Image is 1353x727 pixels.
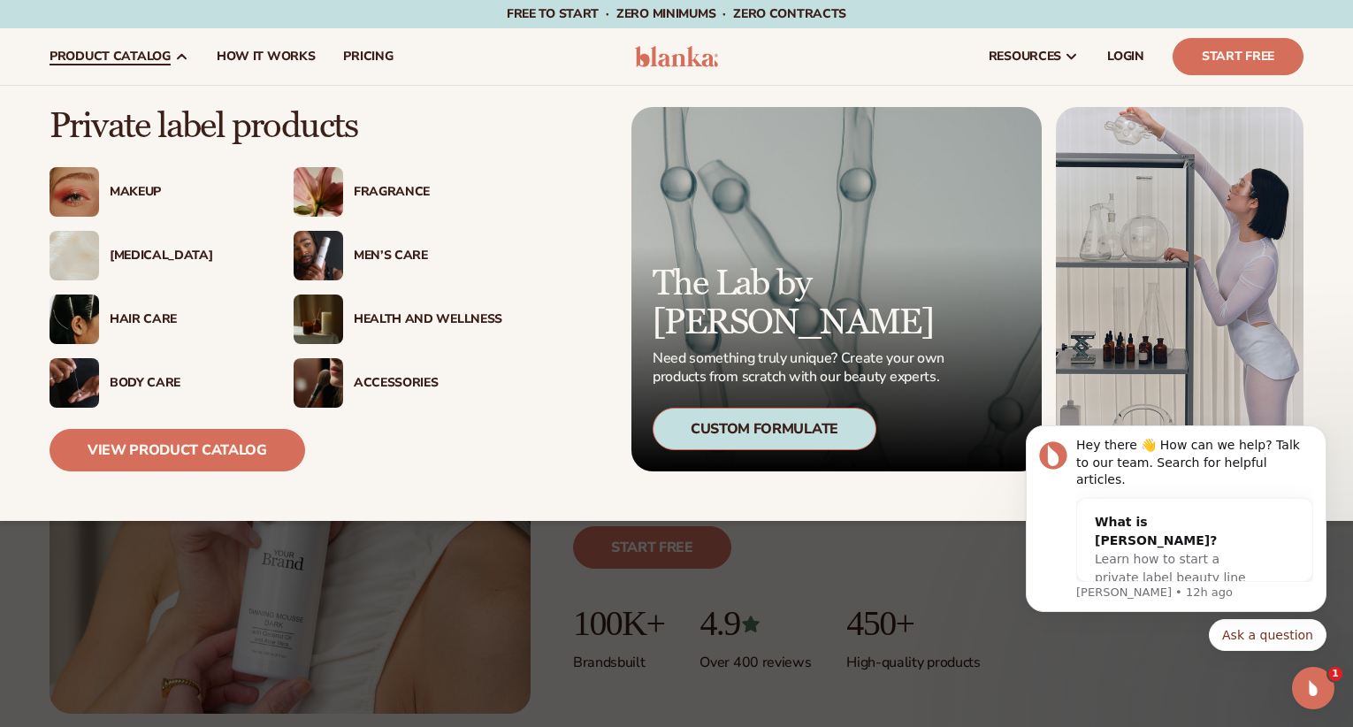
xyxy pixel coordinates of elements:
[294,231,343,280] img: Male holding moisturizer bottle.
[635,46,719,67] img: logo
[35,28,203,85] a: product catalog
[50,167,99,217] img: Female with glitter eye makeup.
[653,264,950,342] p: The Lab by [PERSON_NAME]
[50,358,258,408] a: Male hand applying moisturizer. Body Care
[110,249,258,264] div: [MEDICAL_DATA]
[294,231,502,280] a: Male holding moisturizer bottle. Men’s Care
[294,358,502,408] a: Female with makeup brush. Accessories
[354,312,502,327] div: Health And Wellness
[653,408,876,450] div: Custom Formulate
[989,50,1061,64] span: resources
[294,167,502,217] a: Pink blooming flower. Fragrance
[203,28,330,85] a: How It Works
[329,28,407,85] a: pricing
[294,167,343,217] img: Pink blooming flower.
[50,107,502,146] p: Private label products
[1056,107,1303,471] img: Female in lab with equipment.
[50,429,305,471] a: View Product Catalog
[1328,667,1342,681] span: 1
[294,295,343,344] img: Candles and incense on table.
[631,107,1042,471] a: Microscopic product formula. The Lab by [PERSON_NAME] Need something truly unique? Create your ow...
[1292,667,1334,709] iframe: Intercom live chat
[294,295,502,344] a: Candles and incense on table. Health And Wellness
[343,50,393,64] span: pricing
[50,167,258,217] a: Female with glitter eye makeup. Makeup
[50,295,99,344] img: Female hair pulled back with clips.
[507,5,846,22] span: Free to start · ZERO minimums · ZERO contracts
[110,185,258,200] div: Makeup
[653,349,950,386] p: Need something truly unique? Create your own products from scratch with our beauty experts.
[1107,50,1144,64] span: LOGIN
[110,376,258,391] div: Body Care
[50,231,99,280] img: Cream moisturizer swatch.
[1093,28,1158,85] a: LOGIN
[50,295,258,344] a: Female hair pulled back with clips. Hair Care
[217,50,316,64] span: How It Works
[354,249,502,264] div: Men’s Care
[50,358,99,408] img: Male hand applying moisturizer.
[294,358,343,408] img: Female with makeup brush.
[354,185,502,200] div: Fragrance
[50,50,171,64] span: product catalog
[975,28,1093,85] a: resources
[1173,38,1303,75] a: Start Free
[110,312,258,327] div: Hair Care
[50,231,258,280] a: Cream moisturizer swatch. [MEDICAL_DATA]
[999,417,1353,679] iframe: Intercom notifications message
[354,376,502,391] div: Accessories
